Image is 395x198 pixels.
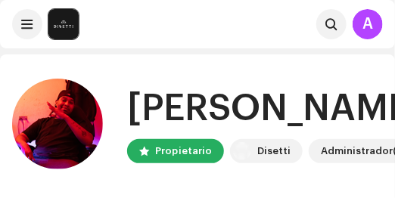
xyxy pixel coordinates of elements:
[12,79,103,169] img: 6c183ee9-b41e-4dc9-9798-37b6290c0fb0
[257,142,291,160] div: Disetti
[48,9,79,39] img: 02a7c2d3-3c89-4098-b12f-2ff2945c95ee
[155,142,212,160] div: Propietario
[353,9,383,39] div: A
[233,142,251,160] img: 02a7c2d3-3c89-4098-b12f-2ff2945c95ee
